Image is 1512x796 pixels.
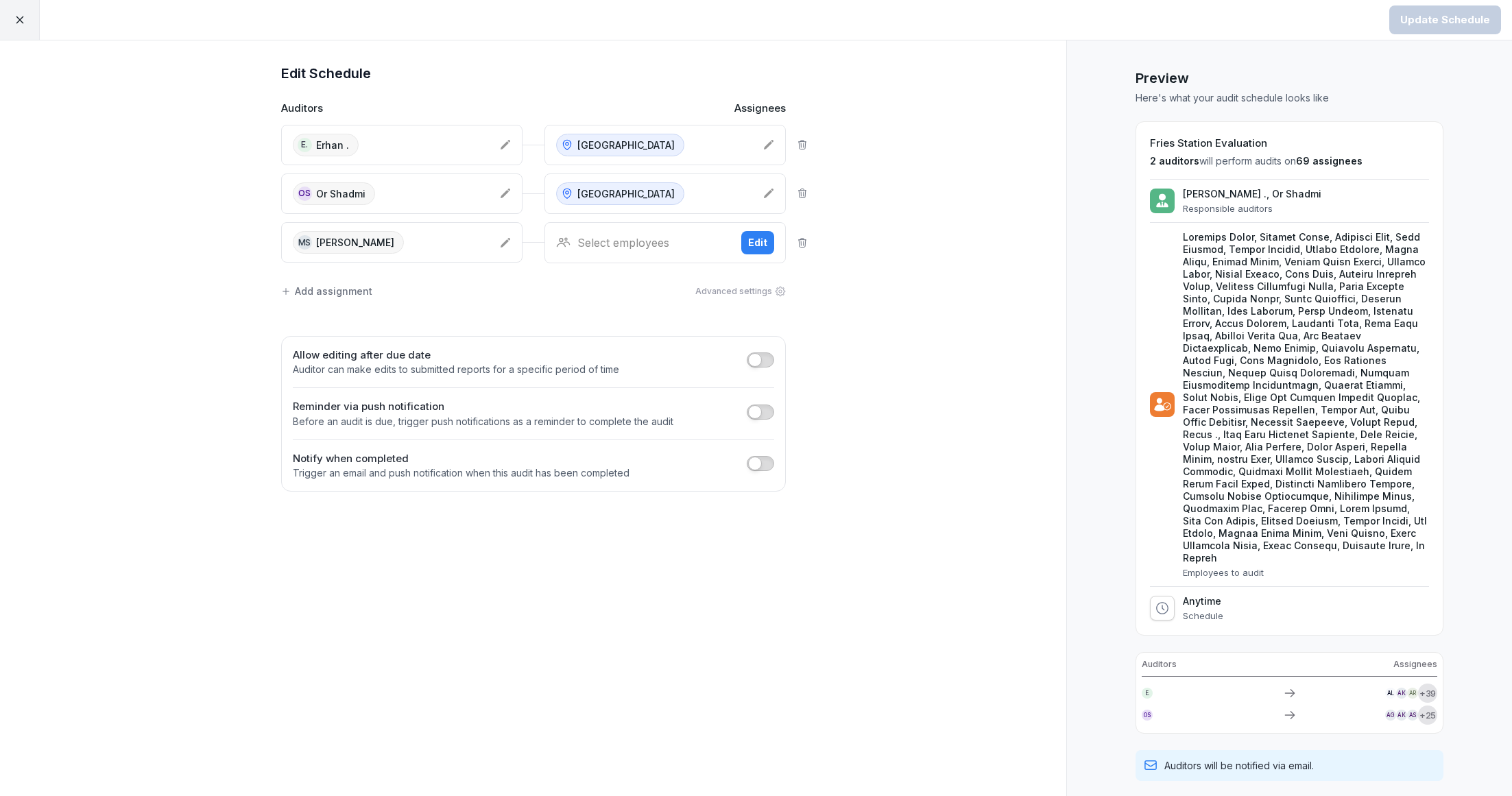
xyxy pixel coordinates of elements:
p: [PERSON_NAME] ., Or Shadmi [1183,188,1321,200]
h1: Edit Schedule [281,62,786,84]
div: AL [1385,688,1396,699]
div: Select employees [556,234,730,251]
button: Update Schedule [1389,5,1501,34]
div: Add assignment [281,284,372,298]
div: AS [1407,710,1418,721]
h2: Allow editing after due date [293,348,619,363]
h2: Fries Station Evaluation [1150,136,1429,152]
h2: Notify when completed [293,451,629,467]
h1: Preview [1136,68,1443,88]
div: MS [298,235,312,250]
p: Auditors [1142,658,1177,671]
span: 2 auditors [1150,155,1199,167]
div: AR [1407,688,1418,699]
div: OS [1142,710,1153,721]
p: Auditor can make edits to submitted reports for a specific period of time [293,363,619,376]
p: Assignees [734,101,786,117]
div: AK [1396,688,1407,699]
div: Advanced settings [695,285,786,298]
div: Edit [748,235,767,250]
p: Assignees [1393,658,1437,671]
div: + 25 [1418,705,1437,725]
h2: Reminder via push notification [293,399,673,415]
p: Before an audit is due, trigger push notifications as a reminder to complete the audit [293,415,673,429]
p: Schedule [1183,610,1223,621]
p: Or Shadmi [316,186,365,201]
div: E. [1142,688,1153,699]
p: Auditors will be notified via email. [1164,758,1314,773]
p: Responsible auditors [1183,203,1321,214]
p: [GEOGRAPHIC_DATA] [577,138,675,152]
span: 69 assignees [1296,155,1363,167]
p: [PERSON_NAME] [316,235,394,250]
div: AG [1385,710,1396,721]
p: Employees to audit [1183,567,1429,578]
div: + 39 [1418,684,1437,703]
div: AK [1396,710,1407,721]
p: Here's what your audit schedule looks like [1136,91,1443,105]
p: Anytime [1183,595,1223,607]
p: Erhan . [316,138,349,152]
p: Trigger an email and push notification when this audit has been completed [293,466,629,480]
div: Update Schedule [1400,12,1490,27]
div: OS [298,186,312,201]
p: [GEOGRAPHIC_DATA] [577,186,675,201]
button: Edit [741,231,774,254]
div: E. [298,138,312,152]
p: Loremips Dolor, Sitamet Conse, Adipisci Elit, Sedd Eiusmod, Tempor Incidid, Utlabo Etdolore, Magn... [1183,231,1429,564]
p: will perform audits on [1150,154,1429,168]
p: Auditors [281,101,323,117]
